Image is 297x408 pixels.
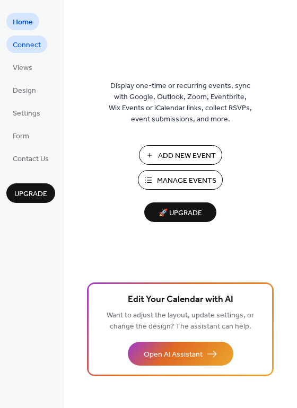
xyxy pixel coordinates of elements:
a: Settings [6,104,47,121]
span: Display one-time or recurring events, sync with Google, Outlook, Zoom, Eventbrite, Wix Events or ... [109,81,252,125]
span: Manage Events [157,175,216,187]
button: Open AI Assistant [128,342,233,366]
span: Add New Event [158,150,216,162]
span: Contact Us [13,154,49,165]
span: 🚀 Upgrade [151,206,210,220]
span: Design [13,85,36,96]
span: Upgrade [14,189,47,200]
button: Manage Events [138,170,223,190]
span: Views [13,63,32,74]
a: Connect [6,36,47,53]
span: Home [13,17,33,28]
span: Open AI Assistant [144,349,203,360]
a: Views [6,58,39,76]
button: Add New Event [139,145,222,165]
span: Edit Your Calendar with AI [128,292,233,307]
span: Connect [13,40,41,51]
a: Contact Us [6,149,55,167]
span: Want to adjust the layout, update settings, or change the design? The assistant can help. [107,308,254,334]
button: 🚀 Upgrade [144,202,216,222]
a: Home [6,13,39,30]
a: Form [6,127,36,144]
button: Upgrade [6,183,55,203]
a: Design [6,81,42,99]
span: Settings [13,108,40,119]
span: Form [13,131,29,142]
